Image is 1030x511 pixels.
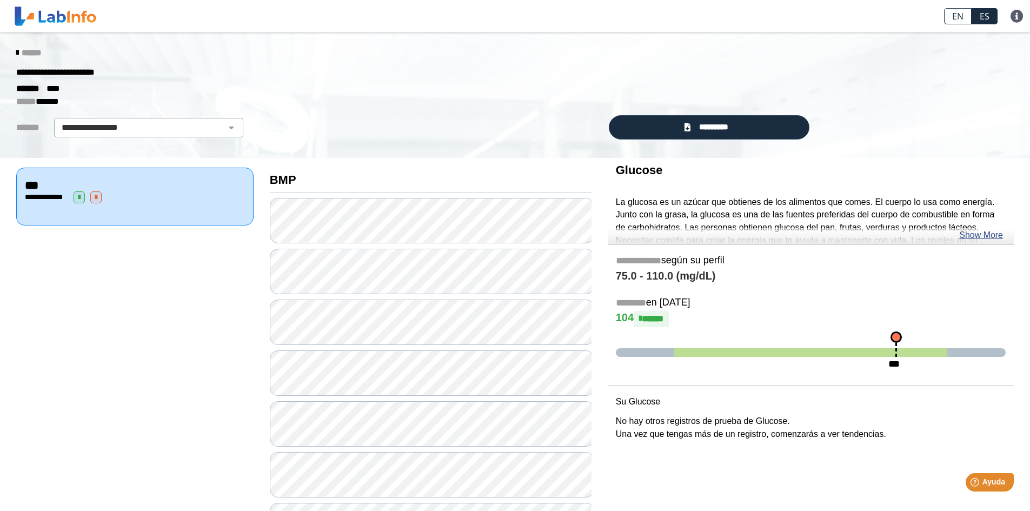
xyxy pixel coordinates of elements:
[972,8,998,24] a: ES
[616,311,1006,327] h4: 104
[616,395,1006,408] p: Su Glucose
[616,163,663,177] b: Glucose
[934,469,1018,499] iframe: Help widget launcher
[616,196,1006,274] p: La glucosa es un azúcar que obtienes de los alimentos que comes. El cuerpo lo usa como energía. J...
[959,229,1003,242] a: Show More
[616,297,1006,309] h5: en [DATE]
[616,255,1006,267] h5: según su perfil
[270,173,296,187] b: BMP
[944,8,972,24] a: EN
[616,270,1006,283] h4: 75.0 - 110.0 (mg/dL)
[616,415,1006,441] p: No hay otros registros de prueba de Glucose. Una vez que tengas más de un registro, comenzarás a ...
